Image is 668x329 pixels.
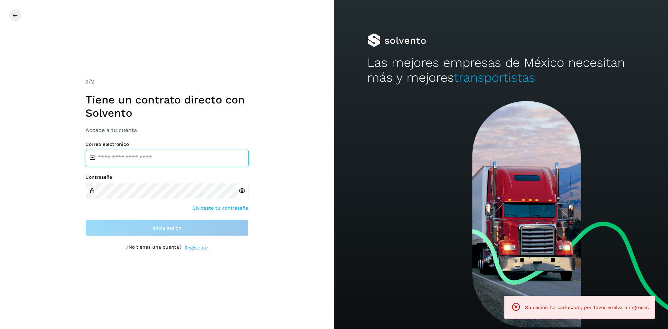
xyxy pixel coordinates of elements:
a: Regístrate [185,244,208,251]
div: /2 [86,78,249,86]
label: Contraseña [86,174,249,180]
h3: Accede a tu cuenta [86,127,249,133]
span: 2 [86,78,89,85]
label: Correo electrónico [86,141,249,147]
button: Inicia sesión [86,220,249,236]
span: Inicia sesión [153,226,181,230]
h1: Tiene un contrato directo con Solvento [86,93,249,119]
h2: Las mejores empresas de México necesitan más y mejores [368,55,635,85]
a: Olvidaste tu contraseña [193,205,249,212]
span: Su sesión ha caducado, por favor vuelva a ingresar. [525,305,649,310]
p: ¿No tienes una cuenta? [126,244,182,251]
span: transportistas [454,70,536,85]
